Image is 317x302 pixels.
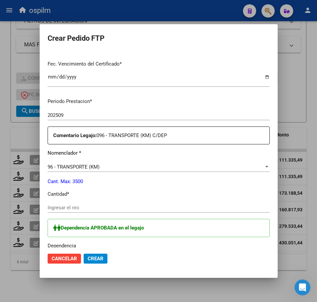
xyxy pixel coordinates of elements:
span: Cancelar [52,256,77,262]
iframe: Intercom live chat [295,279,310,295]
button: Cancelar [48,254,81,264]
strong: Comentario Legajo: [53,132,97,138]
p: Nomenclador * [48,149,270,157]
strong: Dependencia APROBADA en el legajo [61,225,144,231]
h2: Crear Pedido FTP [48,32,270,45]
button: Crear [84,254,107,264]
p: Fec. Vencimiento del Certificado [48,60,270,68]
span: Crear [88,256,103,262]
p: Cantidad [48,190,270,198]
p: Periodo Prestacion [48,98,270,105]
p: 096 - TRANSPORTE (KM) C/DEP [53,132,269,139]
span: 96 - TRANSPORTE (KM) [48,164,99,170]
p: Cant. Max: 3500 [48,178,270,185]
p: Dependencia [48,242,270,250]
